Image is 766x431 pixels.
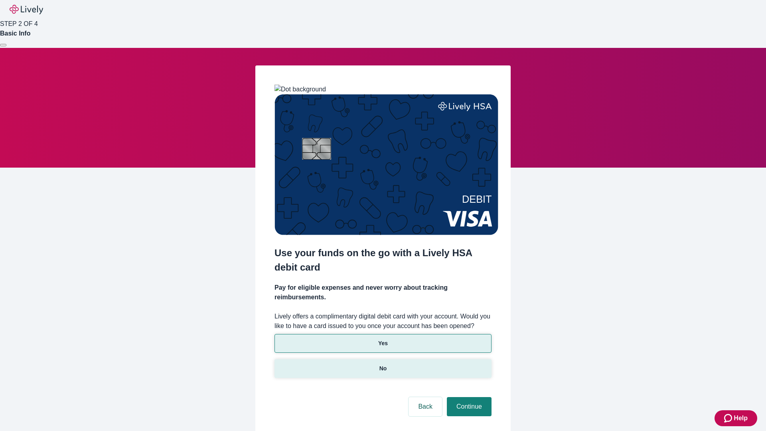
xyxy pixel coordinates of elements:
[447,397,492,416] button: Continue
[274,334,492,353] button: Yes
[274,94,498,235] img: Debit card
[10,5,43,14] img: Lively
[734,413,748,423] span: Help
[724,413,734,423] svg: Zendesk support icon
[274,85,326,94] img: Dot background
[409,397,442,416] button: Back
[274,246,492,275] h2: Use your funds on the go with a Lively HSA debit card
[274,312,492,331] label: Lively offers a complimentary digital debit card with your account. Would you like to have a card...
[715,410,757,426] button: Zendesk support iconHelp
[379,364,387,373] p: No
[274,359,492,378] button: No
[378,339,388,348] p: Yes
[274,283,492,302] h4: Pay for eligible expenses and never worry about tracking reimbursements.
